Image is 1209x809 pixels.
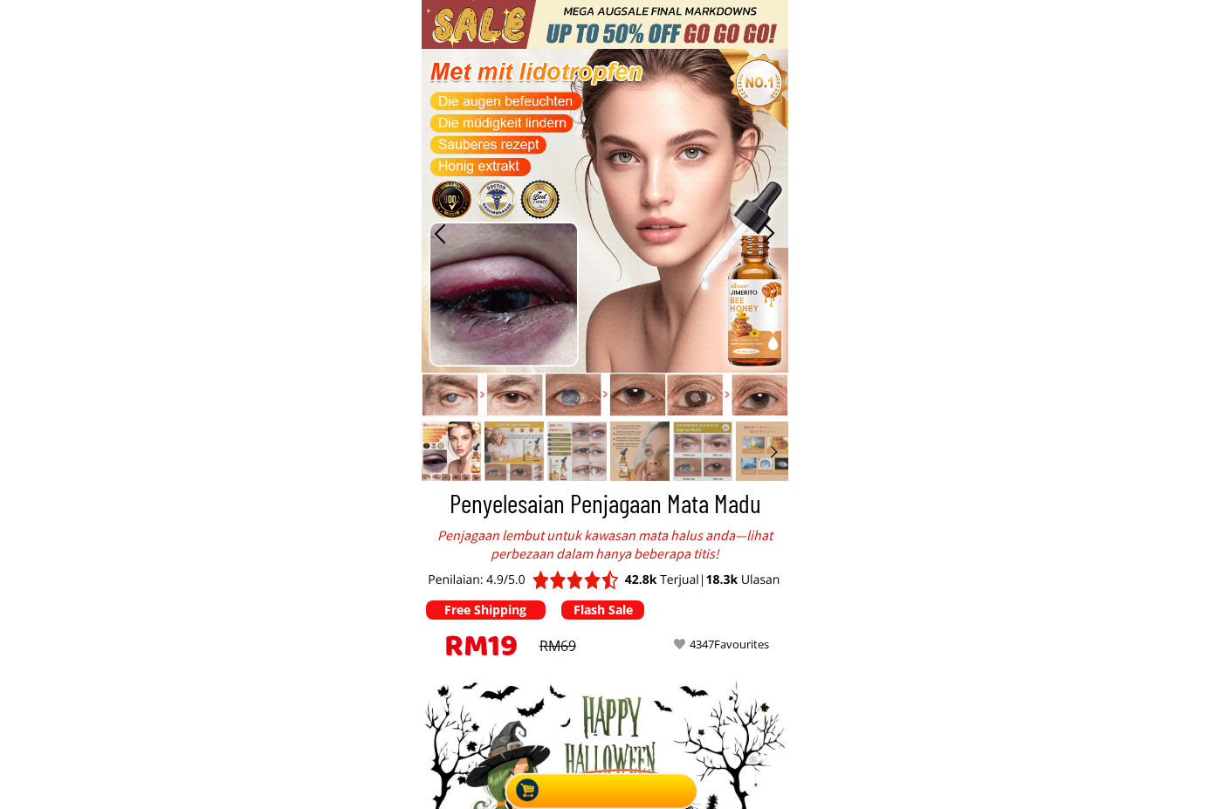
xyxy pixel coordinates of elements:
[444,625,552,675] h3: RM19
[426,483,785,523] h3: Penyelesaian Penjagaan Mata Madu
[690,635,788,654] div: 4347Favourites
[539,635,616,658] div: RM69
[426,600,546,620] p: Free Shipping
[435,526,775,563] div: Penjagaan lembut untuk kawasan mata halus anda—lihat perbezaan dalam hanya beberapa titis!
[561,600,644,620] p: Flash Sale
